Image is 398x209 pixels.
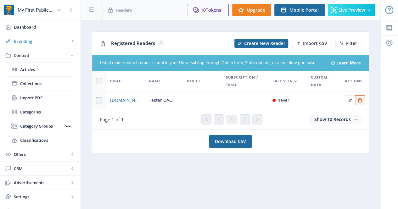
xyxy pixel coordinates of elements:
[6,91,74,105] a: Import PDF
[355,96,365,102] a: Edit page
[303,41,327,46] span: Import CSV
[20,137,74,143] span: Classifications
[14,165,69,172] span: CRM
[14,24,76,30] span: Dashboard
[20,66,74,73] span: Articles
[100,60,323,66] div: List of readers who has an account in your Universal App through Opt-in form, Subscriptions, or a...
[6,77,74,91] a: Collections
[336,60,361,66] a: Learn More
[277,96,289,104] div: never
[247,8,265,13] span: Upgrade
[227,115,237,124] button: 1
[20,109,74,115] span: Categories
[14,151,69,157] span: Offers
[244,41,285,46] span: Create New Reader
[289,8,319,13] span: Mobile Portal
[328,4,375,16] button: Live Preview
[288,39,331,48] a: New page
[310,115,361,124] button: Show 10 Records
[231,39,288,48] a: New page
[111,40,155,46] span: Registered Readers
[292,39,331,48] button: Import CSV
[149,96,172,104] span: Tester DAO
[272,77,293,85] span: Last Seen
[18,3,54,17] div: My First Publication
[149,77,160,85] span: Name
[116,7,132,13] span: Readers
[231,117,233,122] span: 1
[4,5,14,15] img: app-icon.png
[63,123,74,129] nb-badge: Web
[206,7,221,13] span: Tokens
[100,116,124,123] span: Page 1 of 1
[187,77,201,85] span: Device
[232,4,271,16] button: Upgrade
[14,38,69,44] span: Branding
[20,80,74,87] span: Collections
[110,96,141,104] a: [DOMAIN_NAME][EMAIL_ADDRESS][DOMAIN_NAME]
[311,74,337,89] span: Custom Data
[6,119,74,133] a: Category GroupsWeb
[14,52,69,58] span: Content
[345,96,355,102] a: Edit page
[110,77,123,85] span: Email
[209,135,252,148] a: Download CSV
[339,8,365,13] span: Live Preview
[6,63,74,76] a: Articles
[234,39,288,48] button: Create New Reader
[314,116,351,122] span: Show 10 Records
[20,123,63,129] span: Category Groups
[14,194,69,200] span: Settings
[345,77,362,85] span: Actions
[6,133,74,147] a: Classifications
[14,179,69,186] span: Advertisements
[187,4,229,16] button: 10Tokens
[226,74,265,89] span: Subscription / Trial
[20,95,74,101] span: Import PDF
[335,39,361,48] button: Filter
[92,31,369,130] app-collection-view: Registered Readers
[346,41,357,46] span: Filter
[274,4,325,16] button: Mobile Portal
[158,40,164,46] span: 1
[6,105,74,119] a: Categories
